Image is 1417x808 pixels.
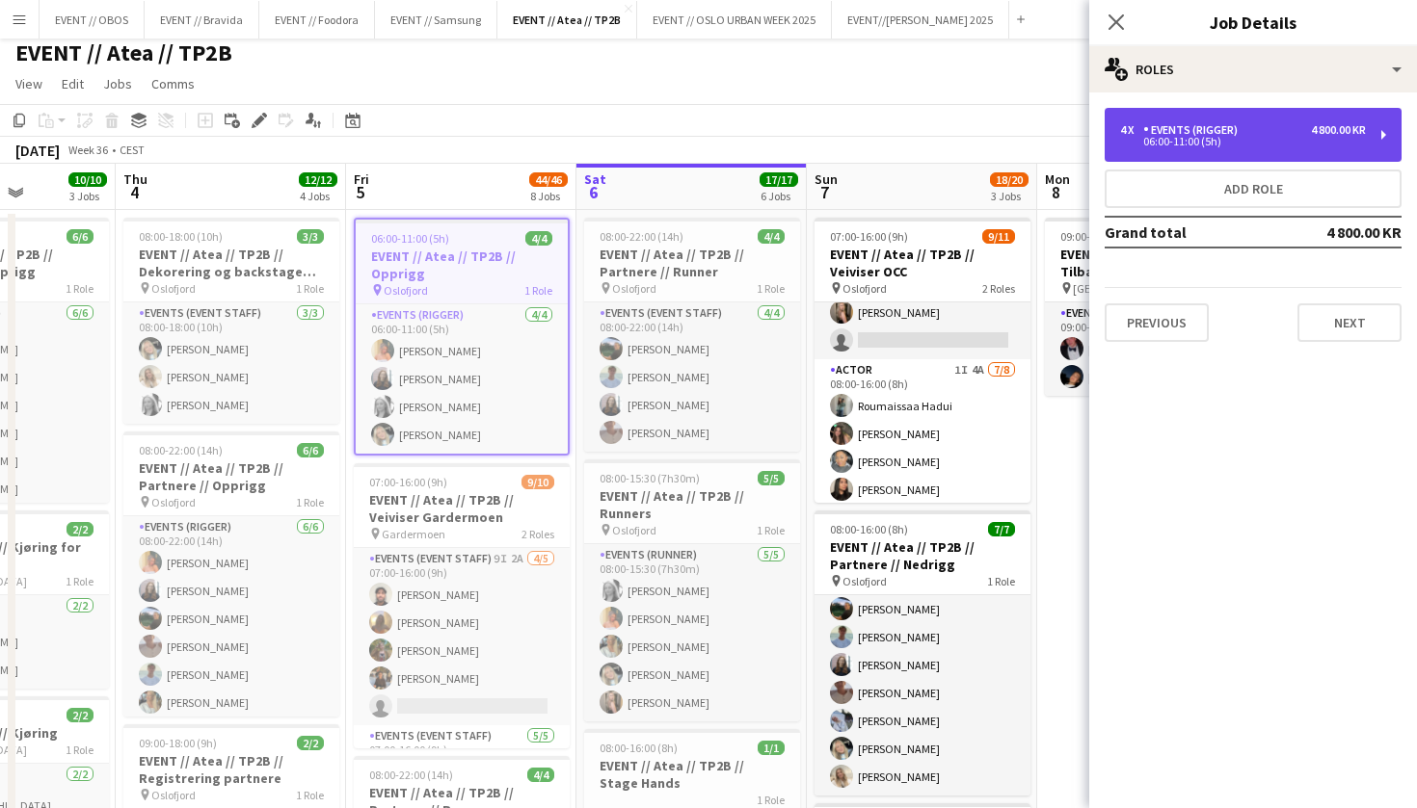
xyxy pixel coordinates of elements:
span: Comms [151,75,195,92]
app-card-role: Events (Event Staff)7/708:00-16:00 (8h)[PERSON_NAME][PERSON_NAME][PERSON_NAME][PERSON_NAME][PERSO... [815,562,1030,795]
button: EVENT // Bravida [145,1,259,39]
app-card-role: Events (Event Staff)9I2A4/507:00-16:00 (9h)[PERSON_NAME][PERSON_NAME][PERSON_NAME][PERSON_NAME] [354,548,570,725]
h3: EVENT // Atea // TP2B // Registrering partnere [123,752,339,787]
div: CEST [120,143,145,157]
span: Oslofjord [151,281,196,296]
button: Previous [1105,303,1209,342]
span: 3/3 [297,229,324,244]
td: 4 800.00 KR [1280,217,1402,248]
div: 3 Jobs [69,189,106,203]
span: Week 36 [64,143,112,157]
h3: EVENT // Atea // TP2B // Dekorering og backstage oppsett [123,246,339,280]
button: EVENT // Samsung [375,1,497,39]
span: Edit [62,75,84,92]
app-job-card: 06:00-11:00 (5h)4/4EVENT // Atea // TP2B // Opprigg Oslofjord1 RoleEvents (Rigger)4/406:00-11:00 ... [354,218,570,456]
span: 7/7 [988,522,1015,536]
span: 1/1 [758,741,785,755]
span: Oslofjord [151,495,196,509]
div: Roles [1089,46,1417,92]
span: 08:00-16:00 (8h) [600,741,678,755]
span: 2/2 [297,736,324,750]
span: 08:00-15:30 (7h30m) [600,471,700,485]
span: 08:00-16:00 (8h) [830,522,908,536]
span: 06:00-11:00 (5h) [371,231,449,246]
h3: Job Details [1089,10,1417,35]
app-card-role: Events (Runner)5/508:00-15:30 (7h30m)[PERSON_NAME][PERSON_NAME][PERSON_NAME][PERSON_NAME][PERSON_... [584,544,800,721]
app-job-card: 07:00-16:00 (9h)9/10EVENT // Atea // TP2B // Veiviser Gardermoen Gardermoen2 RolesEvents (Event S... [354,463,570,748]
app-job-card: 08:00-16:00 (8h)7/7EVENT // Atea // TP2B // Partnere // Nedrigg Oslofjord1 RoleEvents (Event Staf... [815,510,1030,795]
button: EVENT // Atea // TP2B [497,1,637,39]
span: Oslofjord [384,283,428,298]
a: Comms [144,71,202,96]
app-job-card: 08:00-22:00 (14h)6/6EVENT // Atea // TP2B // Partnere // Opprigg Oslofjord1 RoleEvents (Rigger)6/... [123,431,339,717]
button: EVENT // OSLO URBAN WEEK 2025 [637,1,832,39]
span: Sun [815,170,838,188]
span: 44/46 [529,172,568,187]
span: 1 Role [296,788,324,802]
div: 08:00-18:00 (10h)3/3EVENT // Atea // TP2B // Dekorering og backstage oppsett Oslofjord1 RoleEvent... [123,218,339,424]
span: 6 [581,181,606,203]
button: EVENT // Foodora [259,1,375,39]
div: 08:00-15:30 (7h30m)5/5EVENT // Atea // TP2B // Runners Oslofjord1 RoleEvents (Runner)5/508:00-15:... [584,459,800,721]
h3: EVENT // Atea // TP2B // Veiviser Gardermoen [354,491,570,526]
span: 2 Roles [521,527,554,541]
span: Sat [584,170,606,188]
span: Gardermoen [382,527,445,541]
div: 4 800.00 KR [1311,123,1366,137]
button: Next [1297,303,1402,342]
span: Oslofjord [612,281,656,296]
span: [GEOGRAPHIC_DATA] [1073,281,1179,296]
span: Fri [354,170,369,188]
span: 2/2 [67,708,94,722]
span: Mon [1045,170,1070,188]
h3: EVENT // Atea // TP2B // Partnere // Runner [584,246,800,280]
div: Events (Rigger) [1143,123,1245,137]
span: 2/2 [67,522,94,536]
div: 8 Jobs [530,189,567,203]
div: 4 Jobs [300,189,336,203]
div: [DATE] [15,141,60,160]
app-card-role: Events (Event Staff)3/308:00-18:00 (10h)[PERSON_NAME][PERSON_NAME][PERSON_NAME] [123,302,339,424]
span: 1 Role [296,495,324,509]
span: 1 Role [296,281,324,296]
div: 6 Jobs [761,189,797,203]
app-job-card: 09:00-15:00 (6h)2/2EVENT // TP2B // Tilbakelevering for Ole [GEOGRAPHIC_DATA]1 RoleEvents (Driver... [1045,218,1261,396]
span: 09:00-15:00 (6h) [1060,229,1138,244]
h1: EVENT // Atea // TP2B [15,39,232,67]
span: 4/4 [527,768,554,782]
a: View [8,71,50,96]
span: 18/20 [990,172,1029,187]
span: 08:00-22:00 (14h) [139,443,223,457]
span: 7 [812,181,838,203]
span: 07:00-16:00 (9h) [830,229,908,244]
span: 6/6 [297,443,324,457]
button: EVENT // OBOS [40,1,145,39]
app-card-role: Events (Rigger)6/608:00-22:00 (14h)[PERSON_NAME][PERSON_NAME][PERSON_NAME][PERSON_NAME][PERSON_NA... [123,516,339,721]
div: 08:00-22:00 (14h)4/4EVENT // Atea // TP2B // Partnere // Runner Oslofjord1 RoleEvents (Event Staf... [584,218,800,452]
span: View [15,75,42,92]
app-job-card: 07:00-16:00 (9h)9/11EVENT // Atea // TP2B // Veiviser OCC Oslofjord2 RolesActor2A2/307:00-14:00 (... [815,218,1030,503]
span: Oslofjord [151,788,196,802]
h3: EVENT // TP2B // Tilbakelevering for Ole [1045,246,1261,280]
span: 1 Role [66,281,94,296]
span: 08:00-22:00 (14h) [600,229,683,244]
button: Add role [1105,169,1402,208]
span: 9/11 [982,229,1015,244]
span: 12/12 [299,172,337,187]
span: 5/5 [758,471,785,485]
h3: EVENT // Atea // TP2B // Veiviser OCC [815,246,1030,280]
h3: EVENT // Atea // TP2B // Opprigg [356,248,568,282]
span: 4/4 [525,231,552,246]
div: 3 Jobs [991,189,1028,203]
span: 6/6 [67,229,94,244]
span: 1 Role [987,574,1015,588]
span: 10/10 [68,172,107,187]
app-card-role: Events (Driver)2/209:00-15:00 (6h)[PERSON_NAME][PERSON_NAME] [1045,302,1261,396]
a: Jobs [95,71,140,96]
